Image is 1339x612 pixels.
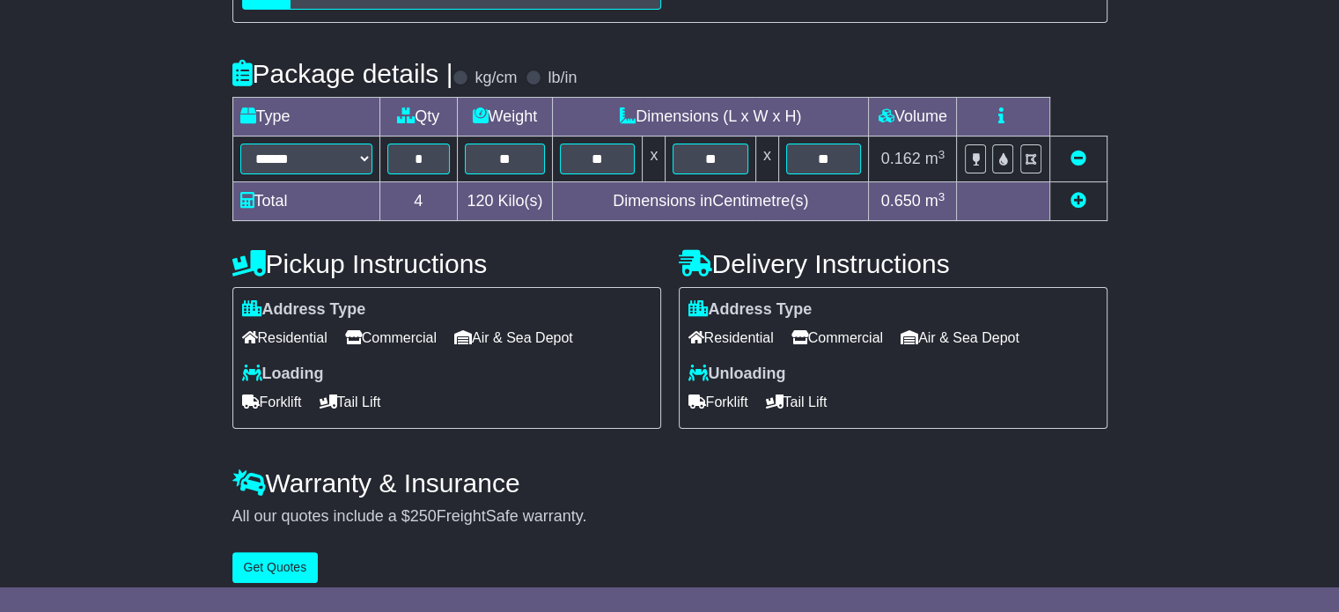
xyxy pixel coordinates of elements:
sup: 3 [938,190,945,203]
h4: Package details | [232,59,453,88]
span: m [925,192,945,210]
label: kg/cm [475,69,517,88]
label: Address Type [242,300,366,320]
button: Get Quotes [232,552,319,583]
td: Type [232,98,379,136]
h4: Pickup Instructions [232,249,661,278]
label: Address Type [688,300,813,320]
span: Commercial [345,324,437,351]
span: 0.650 [881,192,921,210]
td: Volume [869,98,957,136]
span: Tail Lift [766,388,828,416]
span: 120 [467,192,493,210]
span: Commercial [791,324,883,351]
td: Weight [457,98,552,136]
td: x [643,136,666,182]
div: All our quotes include a $ FreightSafe warranty. [232,507,1107,527]
sup: 3 [938,148,945,161]
span: Forklift [242,388,302,416]
span: Residential [688,324,774,351]
td: 4 [379,182,457,221]
td: Dimensions (L x W x H) [552,98,868,136]
td: Total [232,182,379,221]
span: Forklift [688,388,748,416]
h4: Delivery Instructions [679,249,1107,278]
span: Residential [242,324,327,351]
h4: Warranty & Insurance [232,468,1107,498]
td: Kilo(s) [457,182,552,221]
label: Loading [242,365,324,384]
span: 0.162 [881,150,921,167]
td: Qty [379,98,457,136]
td: x [755,136,778,182]
span: Air & Sea Depot [901,324,1019,351]
span: 250 [410,507,437,525]
span: Air & Sea Depot [454,324,573,351]
label: Unloading [688,365,786,384]
a: Add new item [1070,192,1086,210]
td: Dimensions in Centimetre(s) [552,182,868,221]
label: lb/in [548,69,577,88]
a: Remove this item [1070,150,1086,167]
span: Tail Lift [320,388,381,416]
span: m [925,150,945,167]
